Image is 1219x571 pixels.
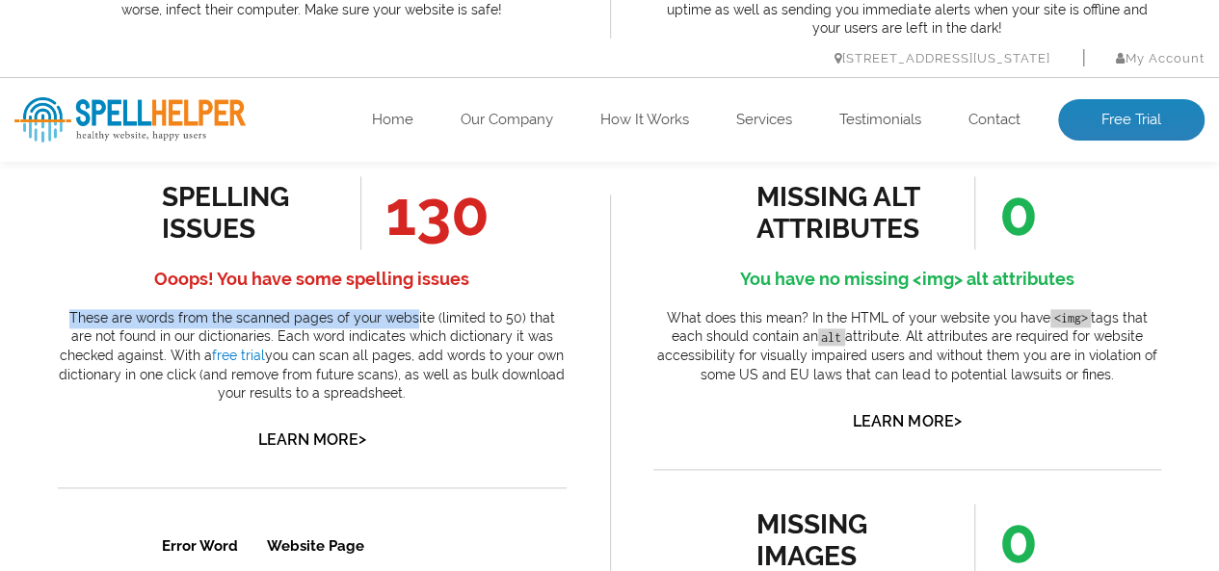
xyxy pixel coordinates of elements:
[1116,51,1205,65] a: My Account
[169,369,182,382] span: en
[14,97,246,143] img: SpellHelper
[169,147,182,161] span: en
[258,430,366,449] a: Learn More>
[372,111,413,130] a: Home
[212,348,265,363] a: free trial
[736,111,792,130] a: Services
[461,111,553,130] a: Our Company
[169,59,182,72] span: en
[209,372,387,387] a: /seo-agency-in-[GEOGRAPHIC_DATA]-by-gonzay-backlink-solutions/
[169,413,182,427] span: en
[756,181,931,245] div: missing alt attributes
[209,460,387,476] a: /rpdjafud-download-guide-steps-tips/
[49,181,194,223] td: aelftech
[14,44,1205,71] nav: Primary Menu
[839,111,921,130] a: Testimonials
[49,92,194,135] td: Ahrefs (2)
[49,447,194,489] td: rpdjafud
[209,195,387,210] a: /tag/affordable-seo-[GEOGRAPHIC_DATA]-aelftech/
[245,537,261,557] a: 3
[49,358,194,401] td: gonzay
[209,62,308,77] a: /category/seo/
[853,412,961,430] a: Learn More>
[58,264,567,295] h4: Ooops! You have some spelling issues
[217,537,233,557] a: 2
[1058,99,1205,142] a: Free Trial
[653,309,1162,384] p: What does this mean? In the HTML of your website you have tags that each should contain an attrib...
[209,106,387,121] a: /the-ultimate-guide-to-dofollow-backlinks-for-website-seo-in-2025/
[968,111,1020,130] a: Contact
[818,328,845,347] code: alt
[162,181,336,245] div: spelling issues
[653,264,1162,295] h4: You have no missing <img> alt attributes
[358,426,366,453] span: >
[169,457,182,471] span: en
[49,270,194,312] td: binance
[209,283,387,298] a: /benefits-of-guest-posting/
[49,402,194,445] td: nofollow (3)
[209,150,280,166] a: /about-us/
[273,537,290,557] a: 4
[49,137,194,179] td: Ayisha
[169,280,182,294] span: en
[169,236,182,249] span: en
[974,176,1038,249] span: 0
[49,225,194,268] td: apri
[196,2,460,46] th: Website Page
[49,314,194,356] td: dofollow
[302,537,319,557] a: 5
[209,327,308,343] a: /category/seo/
[58,309,567,403] p: These are words from the scanned pages of your website (limited to 50) that are not found in our ...
[169,103,182,117] span: en
[209,239,365,254] a: /what-is-guest-posting/
[169,192,182,205] span: en
[600,111,689,130] a: How It Works
[360,176,490,249] span: 130
[835,51,1050,65] a: [STREET_ADDRESS][US_STATE]
[331,537,370,557] a: Next
[49,2,194,46] th: Error Word
[49,48,194,91] td: Aelftech
[953,407,961,434] span: >
[1050,309,1091,327] code: <img>
[169,324,182,338] span: en
[209,416,387,431] a: /the-ultimate-guide-to-dofollow-backlinks-for-website-seo-in-2025/
[188,536,205,558] a: 1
